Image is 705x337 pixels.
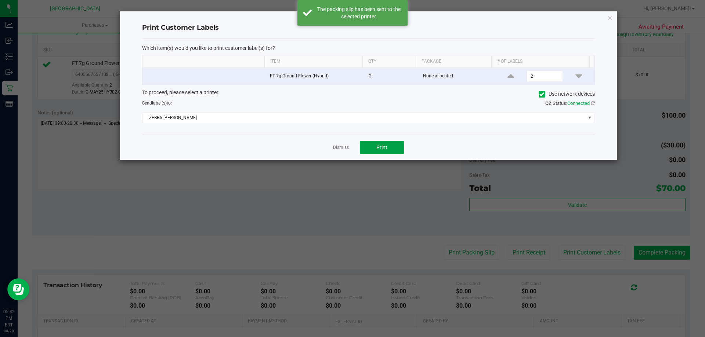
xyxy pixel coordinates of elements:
iframe: Resource center [7,278,29,300]
span: Print [376,144,387,150]
h4: Print Customer Labels [142,23,595,33]
span: label(s) [152,100,167,106]
div: The packing slip has been sent to the selected printer. [316,6,402,20]
span: Send to: [142,100,172,106]
p: Which item(s) would you like to print customer label(s) for? [142,45,595,51]
td: 2 [365,68,419,85]
th: Package [416,55,491,68]
button: Print [360,141,404,154]
span: ZEBRA-[PERSON_NAME] [142,113,585,123]
div: To proceed, please select a printer. [137,89,600,100]
label: Use network devices [539,90,595,98]
th: Qty [362,55,416,68]
td: FT 7g Ground Flower (Hybrid) [265,68,365,85]
span: QZ Status: [545,100,595,106]
th: Item [264,55,362,68]
th: # of labels [491,55,589,68]
span: Connected [567,100,590,106]
td: None allocated [419,68,495,85]
a: Dismiss [333,144,349,151]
